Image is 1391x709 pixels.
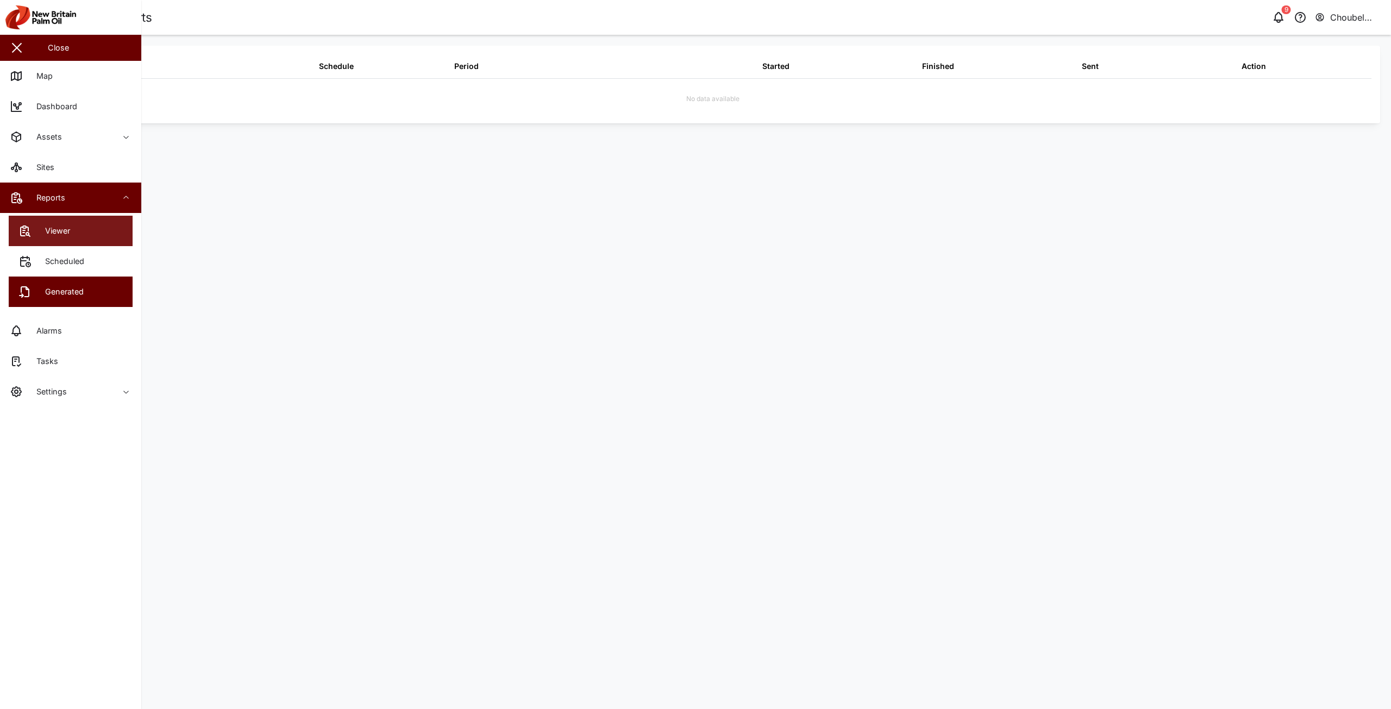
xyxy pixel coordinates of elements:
div: Tasks [28,355,58,367]
div: Reports [28,192,65,204]
div: Alarms [28,325,62,337]
div: Dashboard [28,101,77,112]
div: Map [28,70,53,82]
div: Close [48,42,69,54]
div: Viewer [37,225,70,237]
div: Period [454,60,479,72]
div: Action [1242,60,1266,72]
div: Started [762,60,790,72]
a: Scheduled [9,246,133,277]
div: No data available [686,94,740,104]
div: 9 [1282,5,1291,14]
button: Choubel Lamera [1314,10,1382,25]
div: Finished [922,60,954,72]
img: Main Logo [5,5,147,29]
div: Schedule [319,60,354,72]
div: Assets [28,131,62,143]
a: Generated [9,277,133,307]
div: Sites [28,161,54,173]
div: Settings [28,386,67,398]
div: Choubel Lamera [1330,11,1382,24]
div: Generated [37,286,84,298]
div: Sent [1082,60,1099,72]
div: Scheduled [37,255,84,267]
a: Viewer [9,216,133,246]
